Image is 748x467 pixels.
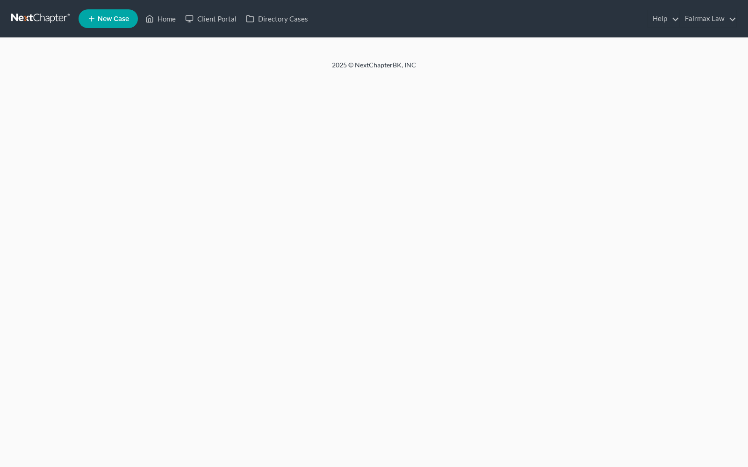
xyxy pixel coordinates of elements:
a: Home [141,10,180,27]
a: Help [648,10,679,27]
div: 2025 © NextChapterBK, INC [108,60,640,77]
a: Fairmax Law [680,10,736,27]
a: Client Portal [180,10,241,27]
a: Directory Cases [241,10,313,27]
new-legal-case-button: New Case [79,9,138,28]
